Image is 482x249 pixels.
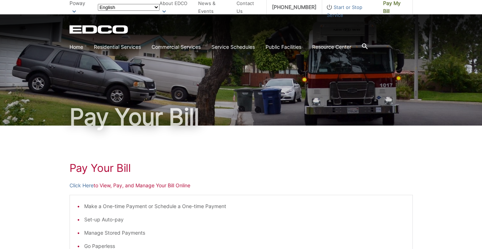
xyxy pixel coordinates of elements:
a: Commercial Services [152,43,201,51]
a: Click Here [70,182,94,189]
a: Public Facilities [266,43,301,51]
h1: Pay Your Bill [70,105,413,128]
a: Residential Services [94,43,141,51]
a: Service Schedules [211,43,255,51]
li: Make a One-time Payment or Schedule a One-time Payment [84,202,405,210]
a: Home [70,43,83,51]
h1: Pay Your Bill [70,161,413,174]
a: EDCD logo. Return to the homepage. [70,25,129,34]
p: to View, Pay, and Manage Your Bill Online [70,182,413,189]
a: Resource Center [312,43,351,51]
select: Select a language [98,4,159,11]
li: Manage Stored Payments [84,229,405,237]
li: Set-up Auto-pay [84,216,405,224]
